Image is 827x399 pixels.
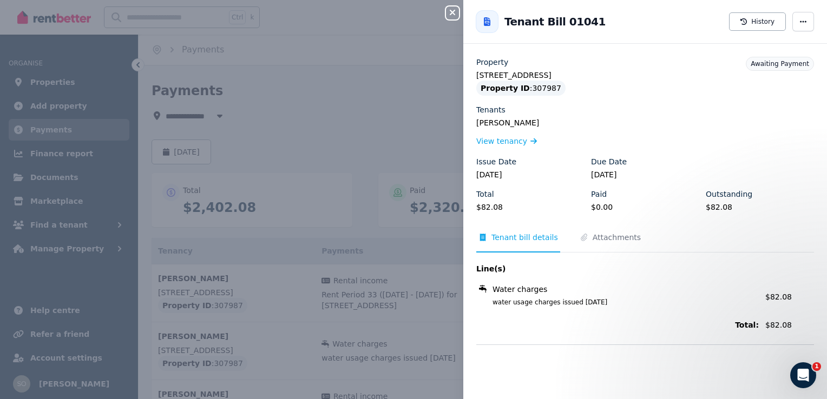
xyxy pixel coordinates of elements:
[751,60,809,68] span: Awaiting Payment
[476,117,814,128] legend: [PERSON_NAME]
[491,232,558,243] span: Tenant bill details
[591,156,627,167] label: Due Date
[765,292,792,301] span: $82.08
[706,202,814,212] legend: $82.08
[476,263,759,274] span: Line(s)
[480,298,759,307] span: water usage charges issued [DATE]
[476,189,494,199] label: Total
[476,104,506,115] label: Tenants
[790,362,816,388] iframe: Intercom live chat
[476,232,814,252] nav: Tabs
[476,202,585,212] legend: $82.08
[812,362,821,371] span: 1
[476,57,508,68] label: Property
[591,169,699,180] legend: [DATE]
[591,189,607,199] label: Paid
[476,81,566,96] div: : 307987
[593,232,641,243] span: Attachments
[481,83,530,94] span: Property ID
[591,202,699,212] legend: $0.00
[476,169,585,180] legend: [DATE]
[476,156,516,167] label: Issue Date
[476,136,527,147] span: View tenancy
[765,320,814,330] span: $82.08
[706,189,752,199] label: Outstanding
[504,14,606,29] h2: Tenant Bill 01041
[476,136,537,147] a: View tenancy
[493,284,547,295] span: Water charges
[476,320,759,330] span: Total:
[476,70,814,81] legend: [STREET_ADDRESS]
[729,12,786,31] button: History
